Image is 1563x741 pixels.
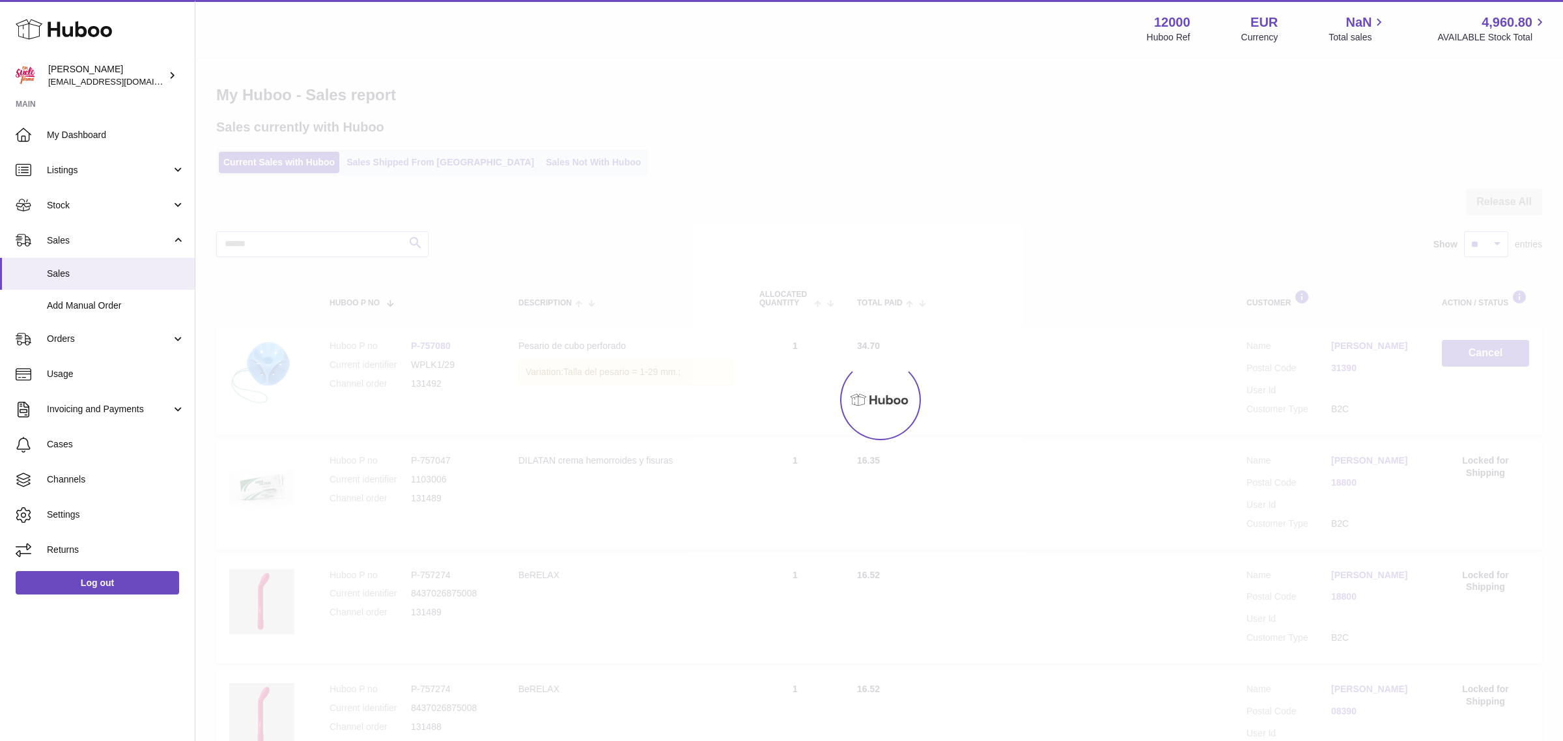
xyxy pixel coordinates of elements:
[47,164,171,176] span: Listings
[1437,14,1547,44] a: 4,960.80 AVAILABLE Stock Total
[1437,31,1547,44] span: AVAILABLE Stock Total
[47,368,185,380] span: Usage
[1329,14,1387,44] a: NaN Total sales
[47,199,171,212] span: Stock
[47,129,185,141] span: My Dashboard
[48,63,165,88] div: [PERSON_NAME]
[1250,14,1278,31] strong: EUR
[47,403,171,415] span: Invoicing and Payments
[47,268,185,280] span: Sales
[1154,14,1190,31] strong: 12000
[47,234,171,247] span: Sales
[1147,31,1190,44] div: Huboo Ref
[47,333,171,345] span: Orders
[47,509,185,521] span: Settings
[1482,14,1532,31] span: 4,960.80
[1241,31,1278,44] div: Currency
[16,571,179,594] a: Log out
[47,544,185,556] span: Returns
[1345,14,1372,31] span: NaN
[48,76,191,87] span: [EMAIL_ADDRESS][DOMAIN_NAME]
[47,473,185,486] span: Channels
[47,438,185,451] span: Cases
[1329,31,1387,44] span: Total sales
[16,66,35,85] img: internalAdmin-12000@internal.huboo.com
[47,300,185,312] span: Add Manual Order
